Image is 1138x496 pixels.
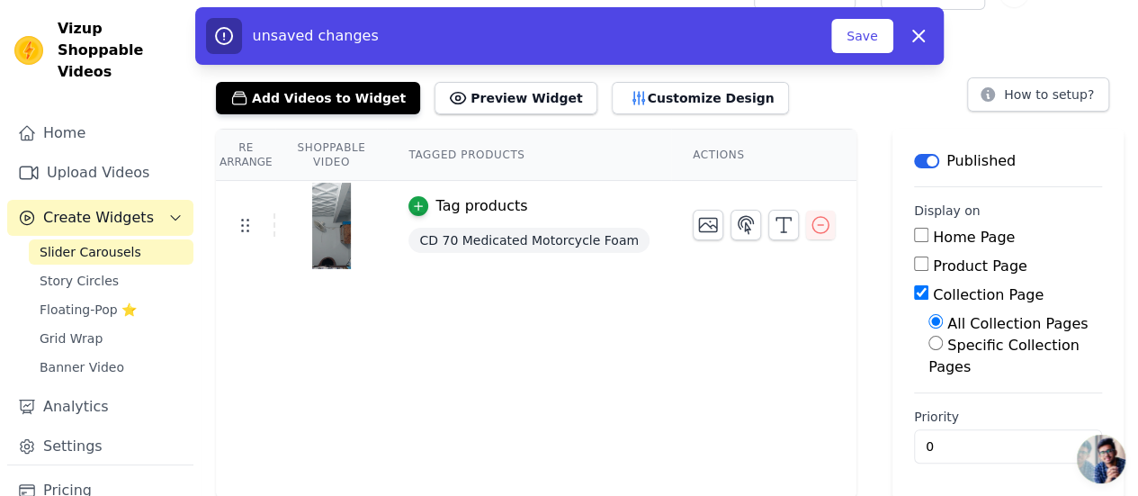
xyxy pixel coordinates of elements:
span: Grid Wrap [40,329,103,347]
button: Save [831,19,892,53]
p: Published [946,150,1016,172]
label: All Collection Pages [947,315,1088,332]
a: Home [7,115,193,151]
button: Change Thumbnail [693,210,723,240]
a: Slider Carousels [29,239,193,265]
span: CD 70 Medicated Motorcycle Foam [408,228,650,253]
th: Actions [671,130,856,181]
button: How to setup? [967,77,1109,112]
button: Tag products [408,195,527,217]
label: Specific Collection Pages [928,337,1080,375]
button: Customize Design [612,82,789,114]
button: Create Widgets [7,200,193,236]
div: Tag products [435,195,527,217]
span: Floating-Pop ⭐ [40,301,137,319]
button: Add Videos to Widget [216,82,420,114]
a: Grid Wrap [29,326,193,351]
a: Story Circles [29,268,193,293]
legend: Display on [914,202,981,220]
label: Collection Page [933,286,1044,303]
span: unsaved changes [253,27,379,44]
th: Shoppable Video [275,130,387,181]
a: Open chat [1077,435,1125,483]
button: Preview Widget [435,82,596,114]
label: Product Page [933,257,1027,275]
img: tn-063b3a825a6d43a086729d7ecf0ec3cb.png [306,183,356,269]
a: Banner Video [29,355,193,380]
a: Settings [7,428,193,464]
span: Story Circles [40,272,119,290]
th: Tagged Products [387,130,671,181]
a: How to setup? [967,90,1109,107]
label: Priority [914,408,1102,426]
a: Analytics [7,389,193,425]
th: Re Arrange [216,130,275,181]
span: Create Widgets [43,207,154,229]
a: Upload Videos [7,155,193,191]
span: Slider Carousels [40,243,141,261]
label: Home Page [933,229,1015,246]
span: Banner Video [40,358,124,376]
a: Floating-Pop ⭐ [29,297,193,322]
